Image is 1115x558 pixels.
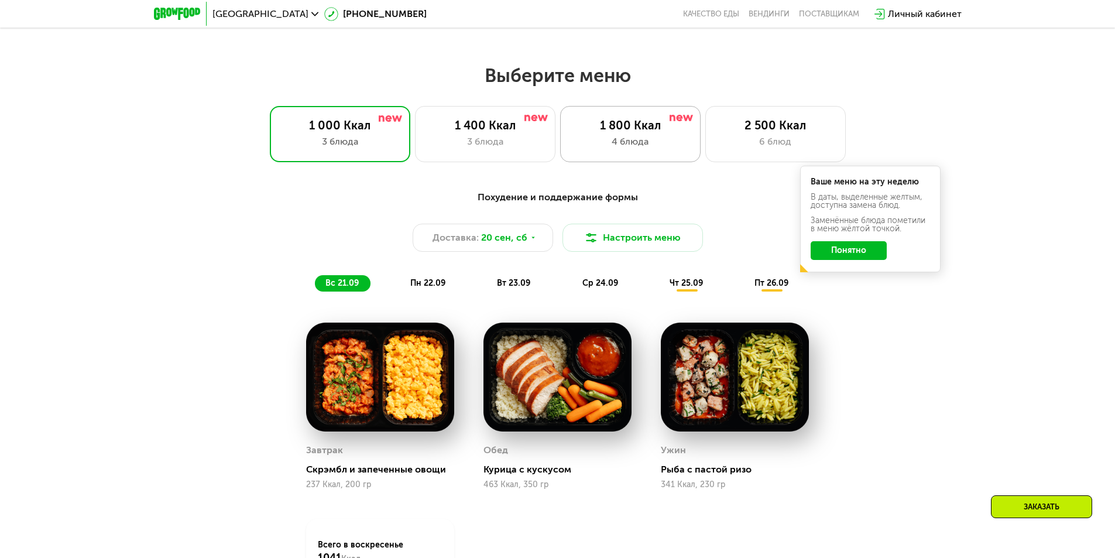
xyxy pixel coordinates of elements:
[811,217,930,233] div: Заменённые блюда пометили в меню жёлтой точкой.
[888,7,962,21] div: Личный кабинет
[324,7,427,21] a: [PHONE_NUMBER]
[661,464,818,475] div: Рыба с пастой ризо
[306,480,454,489] div: 237 Ккал, 200 гр
[582,278,618,288] span: ср 24.09
[670,278,703,288] span: чт 25.09
[811,241,887,260] button: Понятно
[572,118,688,132] div: 1 800 Ккал
[661,441,686,459] div: Ужин
[410,278,445,288] span: пн 22.09
[427,135,543,149] div: 3 блюда
[282,118,398,132] div: 1 000 Ккал
[306,464,464,475] div: Скрэмбл и запеченные овощи
[799,9,859,19] div: поставщикам
[811,178,930,186] div: Ваше меню на эту неделю
[306,441,343,459] div: Завтрак
[991,495,1092,518] div: Заказать
[37,64,1078,87] h2: Выберите меню
[325,278,359,288] span: вс 21.09
[718,118,833,132] div: 2 500 Ккал
[754,278,788,288] span: пт 26.09
[572,135,688,149] div: 4 блюда
[718,135,833,149] div: 6 блюд
[211,190,904,205] div: Похудение и поддержание формы
[497,278,530,288] span: вт 23.09
[661,480,809,489] div: 341 Ккал, 230 гр
[483,464,641,475] div: Курица с кускусом
[282,135,398,149] div: 3 блюда
[683,9,739,19] a: Качество еды
[427,118,543,132] div: 1 400 Ккал
[212,9,308,19] span: [GEOGRAPHIC_DATA]
[483,441,508,459] div: Обед
[481,231,527,245] span: 20 сен, сб
[483,480,632,489] div: 463 Ккал, 350 гр
[433,231,479,245] span: Доставка:
[562,224,703,252] button: Настроить меню
[749,9,790,19] a: Вендинги
[811,193,930,210] div: В даты, выделенные желтым, доступна замена блюд.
